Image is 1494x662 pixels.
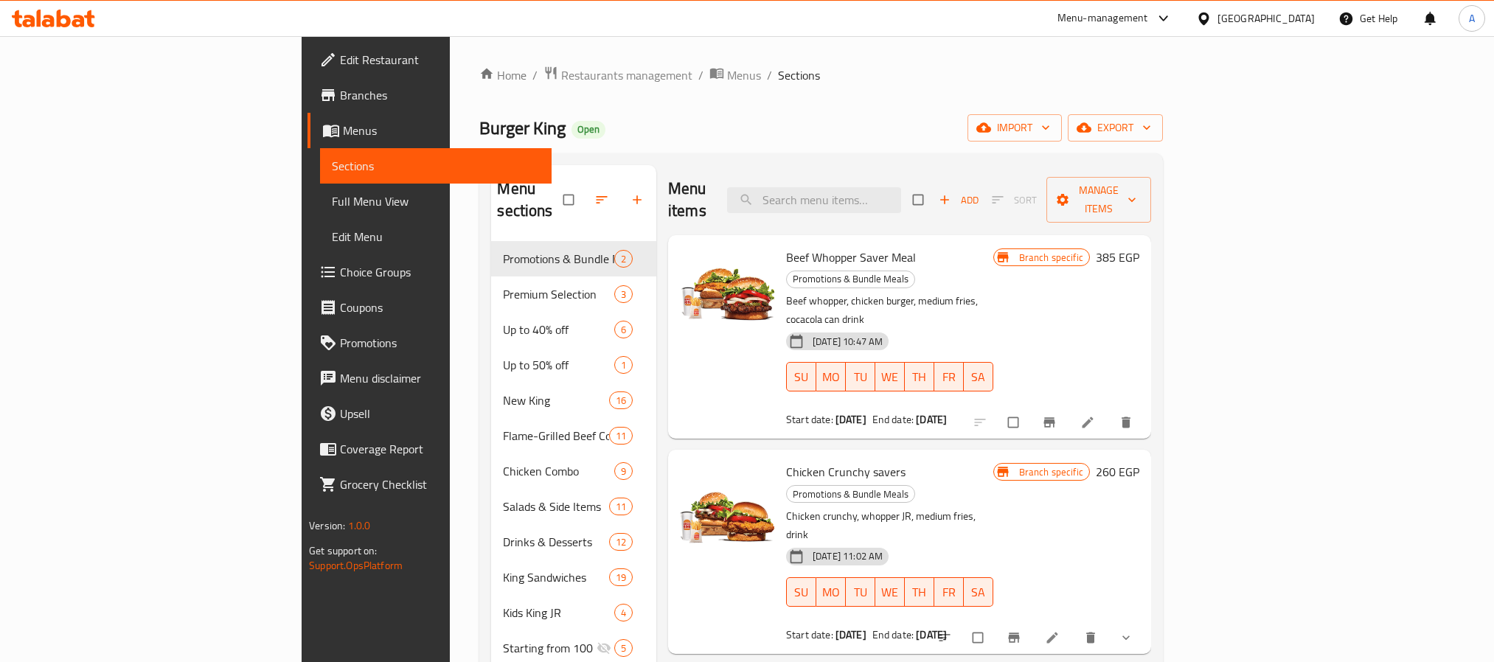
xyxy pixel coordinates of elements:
[320,148,551,184] a: Sections
[940,366,958,388] span: FR
[348,516,371,535] span: 1.0.0
[340,405,539,422] span: Upsell
[503,462,614,480] span: Chicken Combo
[852,582,869,603] span: TU
[309,556,403,575] a: Support.OpsPlatform
[875,362,905,391] button: WE
[786,485,915,503] div: Promotions & Bundle Meals
[308,77,551,113] a: Branches
[1013,251,1089,265] span: Branch specific
[727,66,761,84] span: Menus
[881,582,899,603] span: WE
[615,288,632,302] span: 3
[964,624,995,652] span: Select to update
[881,366,899,388] span: WE
[786,410,833,429] span: Start date:
[928,621,964,654] button: sort-choices
[786,625,833,644] span: Start date:
[872,410,914,429] span: End date:
[491,276,656,312] div: Premium Selection3
[911,582,928,603] span: TH
[320,219,551,254] a: Edit Menu
[491,312,656,347] div: Up to 40% off6
[610,535,632,549] span: 12
[998,621,1033,654] button: Branch-specific-item
[571,121,605,139] div: Open
[340,475,539,493] span: Grocery Checklist
[610,429,632,443] span: 11
[503,604,614,621] span: Kids King JR
[1217,10,1315,27] div: [GEOGRAPHIC_DATA]
[503,391,608,409] span: New King
[610,394,632,408] span: 16
[916,410,947,429] b: [DATE]
[614,604,633,621] div: items
[970,366,987,388] span: SA
[503,568,608,586] span: King Sandwiches
[967,114,1062,142] button: import
[340,86,539,104] span: Branches
[503,533,608,551] span: Drinks & Desserts
[904,186,935,214] span: Select section
[503,321,614,338] span: Up to 40% off
[308,396,551,431] a: Upsell
[964,577,993,607] button: SA
[503,498,608,515] span: Salads & Side Items
[786,362,816,391] button: SU
[571,123,605,136] span: Open
[767,66,772,84] li: /
[503,250,614,268] span: Promotions & Bundle Meals
[609,533,633,551] div: items
[614,639,633,657] div: items
[609,391,633,409] div: items
[822,366,840,388] span: MO
[807,549,889,563] span: [DATE] 11:02 AM
[934,577,964,607] button: FR
[503,356,614,374] span: Up to 50% off
[308,467,551,502] a: Grocery Checklist
[491,453,656,489] div: Chicken Combo9
[597,641,611,655] svg: Inactive section
[340,51,539,69] span: Edit Restaurant
[491,595,656,630] div: Kids King JR4
[621,184,656,216] button: Add section
[970,582,987,603] span: SA
[615,358,632,372] span: 1
[979,119,1050,137] span: import
[816,362,846,391] button: MO
[491,524,656,560] div: Drinks & Desserts12
[835,410,866,429] b: [DATE]
[615,464,632,478] span: 9
[615,606,632,620] span: 4
[320,184,551,219] a: Full Menu View
[787,486,914,503] span: Promotions & Bundle Meals
[308,431,551,467] a: Coverage Report
[698,66,703,84] li: /
[308,325,551,360] a: Promotions
[309,516,345,535] span: Version:
[491,241,656,276] div: Promotions & Bundle Meals2
[340,334,539,352] span: Promotions
[905,577,934,607] button: TH
[491,383,656,418] div: New King16
[786,292,993,329] p: Beef whopper, chicken burger, medium fries, cocacola can drink
[680,247,774,341] img: Beef Whopper Saver Meal
[308,360,551,396] a: Menu disclaimer
[1096,247,1139,268] h6: 385 EGP
[615,323,632,337] span: 6
[939,192,979,209] span: Add
[503,639,596,657] div: Starting from 100
[615,252,632,266] span: 2
[940,582,958,603] span: FR
[872,625,914,644] span: End date:
[935,189,982,212] button: Add
[491,347,656,383] div: Up to 50% off1
[503,285,614,303] div: Premium Selection
[1013,465,1089,479] span: Branch specific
